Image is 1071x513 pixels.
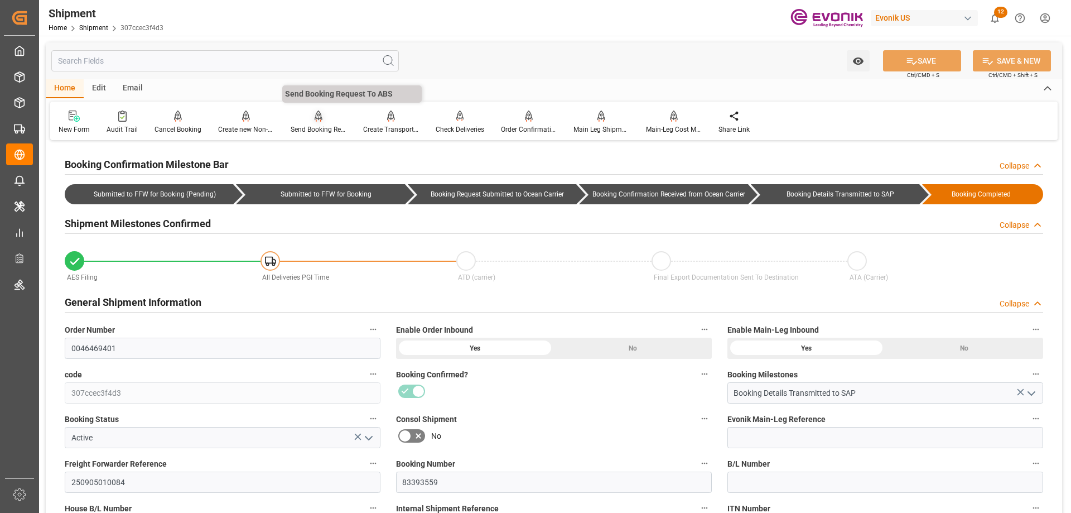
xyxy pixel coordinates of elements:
[1029,322,1043,337] button: Enable Main-Leg Inbound
[408,184,576,204] div: Booking Request Submitted to Ocean Carrier
[366,367,380,381] button: code
[458,274,495,281] span: ATD (carrier)
[65,295,201,310] h2: General Shipment Information
[751,184,919,204] div: Booking Details Transmitted to SAP
[1000,219,1029,231] div: Collapse
[973,50,1051,71] button: SAVE & NEW
[1022,385,1039,402] button: open menu
[67,274,98,281] span: AES Filing
[1000,160,1029,172] div: Collapse
[79,24,108,32] a: Shipment
[1029,411,1043,426] button: Evonik Main-Leg Reference
[76,184,233,204] div: Submitted to FFW for Booking (Pending)
[84,79,114,98] div: Edit
[59,124,90,135] div: New Form
[727,338,885,359] div: Yes
[282,85,422,103] p: Send Booking Request To ABS
[847,50,870,71] button: open menu
[501,124,557,135] div: Order Confirmation
[65,369,82,381] span: code
[982,6,1007,31] button: show 12 new notifications
[366,411,380,426] button: Booking Status
[654,274,799,281] span: Final Export Documentation Sent To Destination
[554,338,712,359] div: No
[933,184,1030,204] div: Booking Completed
[1029,456,1043,471] button: B/L Number
[419,184,576,204] div: Booking Request Submitted to Ocean Carrier
[396,324,473,336] span: Enable Order Inbound
[697,456,712,471] button: Booking Number
[907,71,939,79] span: Ctrl/CMD + S
[1007,6,1033,31] button: Help Center
[107,124,138,135] div: Audit Trail
[363,124,419,135] div: Create Transport Unit
[65,458,167,470] span: Freight Forwarder Reference
[871,7,982,28] button: Evonik US
[114,79,151,98] div: Email
[850,274,888,281] span: ATA (Carrier)
[762,184,919,204] div: Booking Details Transmitted to SAP
[718,124,750,135] div: Share Link
[366,322,380,337] button: Order Number
[51,50,399,71] input: Search Fields
[65,324,115,336] span: Order Number
[646,124,702,135] div: Main-Leg Cost Message
[727,324,819,336] span: Enable Main-Leg Inbound
[65,216,211,231] h2: Shipment Milestones Confirmed
[573,124,629,135] div: Main Leg Shipment
[1029,367,1043,381] button: Booking Milestones
[46,79,84,98] div: Home
[291,124,346,135] div: Send Booking Request To ABS
[262,274,329,281] span: All Deliveries PGI Time
[396,369,468,381] span: Booking Confirmed?
[396,414,457,425] span: Consol Shipment
[65,414,119,425] span: Booking Status
[218,124,274,135] div: Create new Non-Conformance
[396,458,455,470] span: Booking Number
[396,338,554,359] div: Yes
[155,124,201,135] div: Cancel Booking
[590,184,747,204] div: Booking Confirmation Received from Ocean Carrier
[727,369,798,381] span: Booking Milestones
[1000,298,1029,310] div: Collapse
[579,184,747,204] div: Booking Confirmation Received from Ocean Carrier
[49,5,163,22] div: Shipment
[49,24,67,32] a: Home
[994,7,1007,18] span: 12
[697,411,712,426] button: Consol Shipment
[697,367,712,381] button: Booking Confirmed?
[65,157,229,172] h2: Booking Confirmation Milestone Bar
[366,456,380,471] button: Freight Forwarder Reference
[697,322,712,337] button: Enable Order Inbound
[436,124,484,135] div: Check Deliveries
[988,71,1038,79] span: Ctrl/CMD + Shift + S
[883,50,961,71] button: SAVE
[359,429,376,447] button: open menu
[431,430,441,442] span: No
[247,184,404,204] div: Submitted to FFW for Booking
[885,338,1043,359] div: No
[727,458,770,470] span: B/L Number
[236,184,404,204] div: Submitted to FFW for Booking
[727,414,826,425] span: Evonik Main-Leg Reference
[790,8,863,28] img: Evonik-brand-mark-Deep-Purple-RGB.jpeg_1700498283.jpeg
[65,184,233,204] div: Submitted to FFW for Booking (Pending)
[871,10,978,26] div: Evonik US
[922,184,1043,204] div: Booking Completed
